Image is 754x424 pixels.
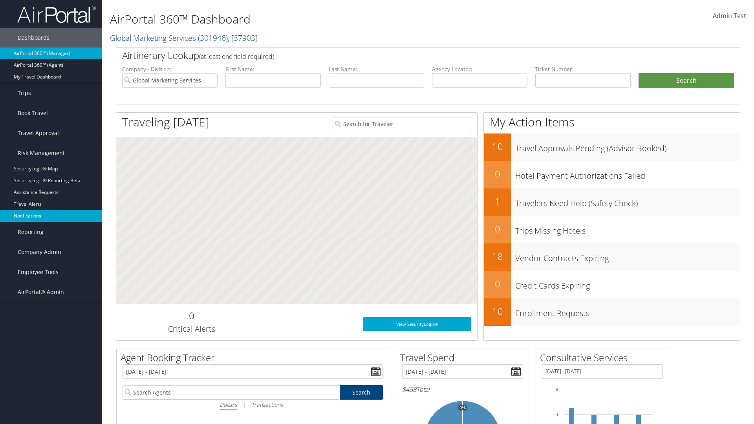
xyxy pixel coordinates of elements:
h2: Consultative Services [540,351,669,364]
h1: My Action Items [484,114,740,130]
a: 0Hotel Payment Authorizations Failed [484,161,740,188]
tspan: 0% [459,406,466,410]
span: (at least one field required) [199,52,274,61]
label: First Name: [225,65,321,73]
span: AirPortal® Admin [18,282,64,302]
h2: 18 [484,250,511,263]
a: Search [340,385,383,400]
tspan: 6 [556,387,558,392]
a: 18Vendor Contracts Expiring [484,243,740,271]
h2: Airtinerary Lookup [122,49,682,62]
h1: AirPortal 360™ Dashboard [110,11,534,27]
h3: Trips Missing Hotels [515,221,740,236]
h2: Agent Booking Tracker [121,351,389,364]
h3: Vendor Contracts Expiring [515,249,740,264]
span: $458 [402,385,416,394]
h3: Hotel Payment Authorizations Failed [515,166,740,181]
label: Ticket Number: [535,65,631,73]
label: Company - Division: [122,65,218,73]
i: Transactions [251,401,283,408]
h3: Travel Approvals Pending (Advisor Booked) [515,139,740,154]
i: Dollars [220,401,237,408]
h2: 10 [484,305,511,318]
span: Reporting [18,222,44,242]
h3: Enrollment Requests [515,304,740,319]
a: 0Trips Missing Hotels [484,216,740,243]
span: Travel Approval [18,123,59,143]
a: 0Credit Cards Expiring [484,271,740,298]
span: Risk Management [18,143,65,163]
span: , [ 37903 ] [228,33,258,43]
h2: 0 [122,309,261,322]
h3: Critical Alerts [122,323,261,334]
input: Search Agents [123,385,339,400]
h2: 0 [484,277,511,291]
h6: Total [402,385,523,394]
h3: Credit Cards Expiring [515,276,740,291]
span: Admin Test [713,11,746,20]
h2: 10 [484,140,511,153]
h3: Travelers Need Help (Safety Check) [515,194,740,209]
span: Book Travel [18,103,48,123]
a: Admin Test [713,4,746,28]
a: 10Enrollment Requests [484,298,740,326]
span: Dashboards [18,28,49,48]
span: Company Admin [18,242,61,262]
label: Agency Locator: [432,65,527,73]
h2: 1 [484,195,511,208]
h2: 0 [484,167,511,181]
div: | [123,400,383,409]
h1: Traveling [DATE] [122,114,209,130]
a: 10Travel Approvals Pending (Advisor Booked) [484,133,740,161]
span: Employee Tools [18,262,59,282]
label: Last Name: [329,65,424,73]
a: Global Marketing Services [110,33,258,43]
tspan: 4 [556,412,558,417]
button: Search [639,73,734,89]
a: View SecurityLogic® [363,317,471,331]
span: Trips [18,83,31,103]
img: airportal-logo.png [17,5,96,24]
span: ( 301946 ) [198,33,228,43]
input: Search for Traveler [333,117,471,131]
h2: Travel Spend [400,351,529,364]
a: 1Travelers Need Help (Safety Check) [484,188,740,216]
h2: 0 [484,222,511,236]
